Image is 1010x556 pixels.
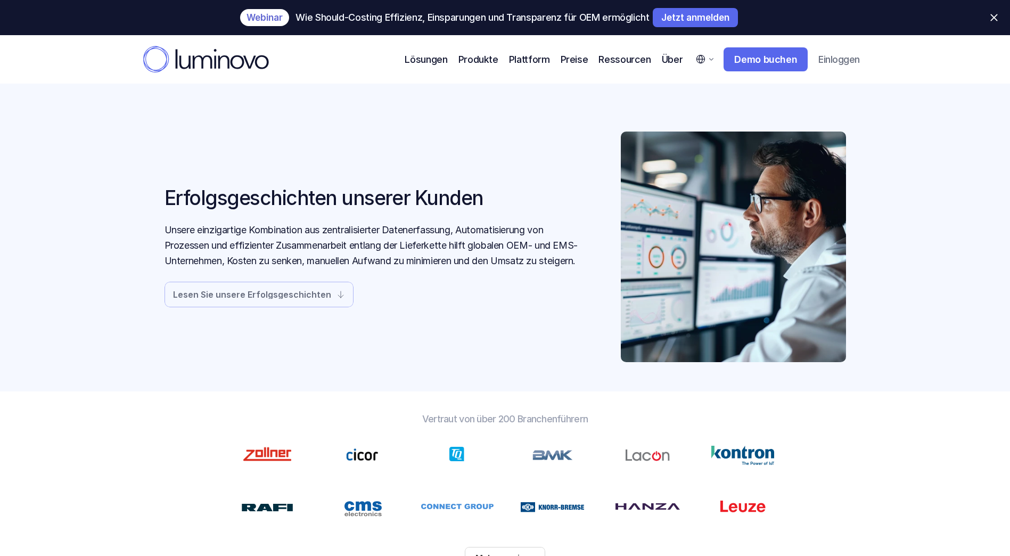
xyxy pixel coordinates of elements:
a: Lesen Sie unsere Erfolgsgeschichten [165,282,354,307]
p: Über [662,52,683,67]
a: Demo buchen [724,47,808,72]
p: Webinar [247,13,283,22]
a: Preise [561,52,588,67]
p: Einloggen [818,54,859,66]
p: Lösungen [405,52,447,67]
h1: Erfolgsgeschichten unserer Kunden [165,186,587,210]
a: Jetzt anmelden [653,8,738,27]
p: Jetzt anmelden [661,13,729,22]
a: Einloggen [811,48,867,71]
p: Produkte [458,52,498,67]
img: zollner logo [346,444,379,465]
p: Demo buchen [734,54,797,66]
p: Lesen Sie unsere Erfolgsgeschichten [173,290,331,299]
p: Plattform [509,52,550,67]
p: Vertraut von über 200 Branchenführern [228,413,782,426]
img: zollner logo [532,438,573,472]
p: Wie Should-Costing Effizienz, Einsparungen und Transparenz für OEM ermöglicht [295,12,649,23]
img: Elektronikfachmann betrachtet ein Dashboard auf einem Computerbildschirm [621,132,845,362]
p: Ressourcen [598,52,651,67]
p: Unsere einzigartige Kombination aus zentralisierter Datenerfassung, Automatisierung von Prozessen... [165,223,587,268]
img: Zollner [240,445,294,464]
img: Lacon [626,438,670,472]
